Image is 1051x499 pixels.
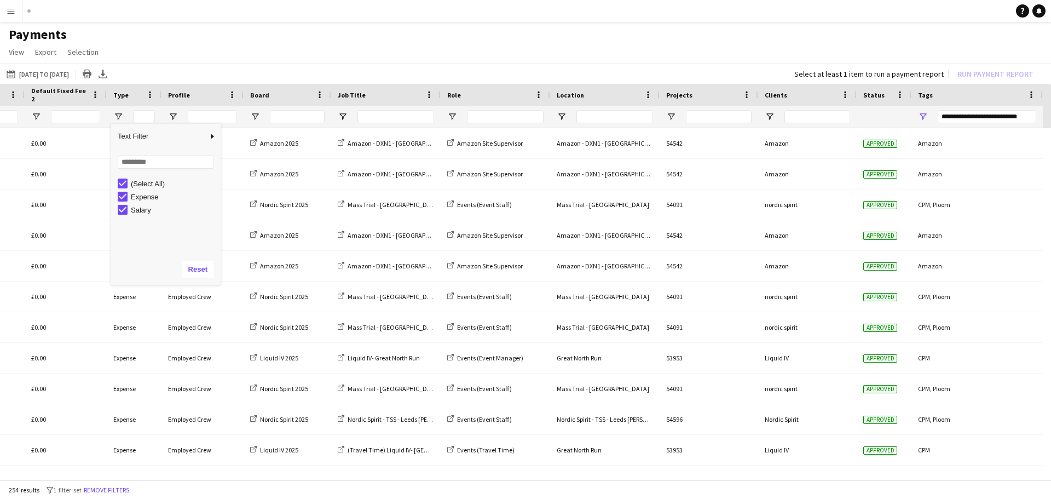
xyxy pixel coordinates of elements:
[447,231,523,239] a: Amazon Site Supervisor
[31,45,61,59] a: Export
[161,435,244,465] div: Employed Crew
[338,385,440,393] a: Mass Trial - [GEOGRAPHIC_DATA]
[550,128,660,158] div: Amazon - DXN1 - [GEOGRAPHIC_DATA]
[765,354,789,362] span: Liquid IV
[31,112,41,122] button: Open Filter Menu
[457,139,523,147] span: Amazon Site Supervisor
[666,231,683,239] span: 54542
[260,139,298,147] span: Amazon 2025
[25,404,107,434] div: £0.00
[260,231,298,239] span: Amazon 2025
[666,139,683,147] span: 54542
[80,67,94,81] app-action-btn: Print
[794,69,944,79] div: Select at least 1 item to run a payment report
[348,231,456,239] span: Amazon - DXN1 - [GEOGRAPHIC_DATA]
[338,231,456,239] a: Amazon - DXN1 - [GEOGRAPHIC_DATA]
[457,323,512,331] span: Events (Event Staff)
[550,190,660,220] div: Mass Trial - [GEOGRAPHIC_DATA]
[338,200,440,209] a: Mass Trial - [GEOGRAPHIC_DATA]
[107,159,161,189] div: Salary
[250,292,308,301] a: Nordic Spirit 2025
[338,91,366,99] span: Job Title
[111,127,207,146] span: Text Filter
[161,282,244,312] div: Employed Crew
[765,200,798,209] span: nordic spirit
[260,323,308,331] span: Nordic Spirit 2025
[107,282,161,312] div: Expense
[357,110,434,123] input: Job Title Filter Input
[911,435,1043,465] div: CPM
[550,404,660,434] div: Nordic Spirit - TSS - Leeds [PERSON_NAME]
[863,91,885,99] span: Status
[25,220,107,250] div: £0.00
[447,91,461,99] span: Role
[107,128,161,158] div: Salary
[863,140,897,148] span: Approved
[25,466,107,496] div: £0.00
[765,112,775,122] button: Open Filter Menu
[765,170,789,178] span: Amazon
[161,312,244,342] div: Employed Crew
[911,312,1043,342] div: CPM, Ploom
[447,139,523,147] a: Amazon Site Supervisor
[457,354,523,362] span: Events (Event Manager)
[270,110,325,123] input: Board Filter Input
[863,232,897,240] span: Approved
[260,354,298,362] span: Liquid IV 2025
[338,262,456,270] a: Amazon - DXN1 - [GEOGRAPHIC_DATA]
[348,170,456,178] span: Amazon - DXN1 - [GEOGRAPHIC_DATA]
[107,374,161,404] div: Expense
[765,385,798,393] span: nordic spirit
[918,112,928,122] button: Open Filter Menu
[96,67,109,81] app-action-btn: Export XLSX
[25,343,107,373] div: £0.00
[765,139,789,147] span: Amazon
[666,354,683,362] span: 53953
[666,446,683,454] span: 53953
[457,415,512,423] span: Events (Event Staff)
[250,354,298,362] a: Liquid IV 2025
[250,385,308,393] a: Nordic Spirit 2025
[168,112,178,122] button: Open Filter Menu
[4,45,28,59] a: View
[863,324,897,332] span: Approved
[338,139,456,147] a: Amazon - DXN1 - [GEOGRAPHIC_DATA]
[107,312,161,342] div: Expense
[911,404,1043,434] div: CPM, Ploom
[447,415,512,423] a: Events (Event Staff)
[82,484,131,496] button: Remove filters
[25,312,107,342] div: £0.00
[911,343,1043,373] div: CPM
[250,200,308,209] a: Nordic Spirit 2025
[550,466,660,496] div: Amazon - DXN1 - [GEOGRAPHIC_DATA]
[863,446,897,455] span: Approved
[260,446,298,454] span: Liquid IV 2025
[911,190,1043,220] div: CPM, Ploom
[250,231,298,239] a: Amazon 2025
[348,200,440,209] span: Mass Trial - [GEOGRAPHIC_DATA]
[250,91,269,99] span: Board
[765,262,789,270] span: Amazon
[765,446,789,454] span: Liquid IV
[168,91,190,99] span: Profile
[666,91,692,99] span: Projects
[765,415,799,423] span: Nordic Spirit
[348,262,456,270] span: Amazon - DXN1 - [GEOGRAPHIC_DATA]
[576,110,653,123] input: Location Filter Input
[25,435,107,465] div: £0.00
[550,159,660,189] div: Amazon - DXN1 - [GEOGRAPHIC_DATA]
[25,374,107,404] div: £0.00
[911,374,1043,404] div: CPM, Ploom
[4,67,71,81] button: [DATE] to [DATE]
[25,159,107,189] div: £0.00
[31,87,87,103] span: Default Fixed Fee 2
[550,282,660,312] div: Mass Trial - [GEOGRAPHIC_DATA]
[25,190,107,220] div: £0.00
[863,262,897,271] span: Approved
[666,323,683,331] span: 54091
[550,251,660,281] div: Amazon - DXN1 - [GEOGRAPHIC_DATA]
[765,231,789,239] span: Amazon
[863,354,897,363] span: Approved
[67,47,99,57] span: Selection
[666,200,683,209] span: 54091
